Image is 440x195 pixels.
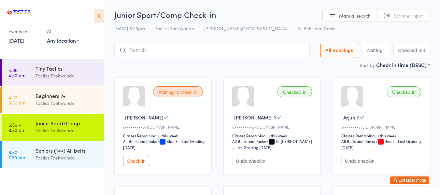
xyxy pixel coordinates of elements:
button: Undo checkin [341,156,378,166]
div: Beginners 7+ [35,92,98,99]
button: All Bookings [320,43,358,58]
div: Tactics Taekwondo [35,99,98,107]
div: s•••••••••3@[DOMAIN_NAME] [123,124,205,130]
div: Seniors (14+) All belts [35,147,98,154]
time: 5:30 - 6:30 pm [8,122,25,132]
img: Tactics Taekwondo [7,5,31,20]
div: Tactics Taekwondo [35,154,98,161]
span: [PERSON_NAME][GEOGRAPHIC_DATA] [204,25,287,32]
h2: Junior Sport/Comp Check-in [114,9,430,20]
time: 4:30 - 5:30 pm [8,95,25,105]
a: 5:30 -6:30 pmJunior Sport/CompTactics Taekwondo [2,114,104,141]
button: Undo checkin [232,156,269,166]
span: Arjun Y [343,114,360,121]
div: s••••••••y@[DOMAIN_NAME] [341,124,423,130]
a: 4:30 -5:30 pmBeginners 7+Tactics Taekwondo [2,87,104,113]
div: Classes Remaining: 0 this week [232,133,314,138]
span: All Belts and Ranks [297,25,336,32]
a: [DATE] [8,37,24,44]
button: Check in [123,156,149,166]
div: All Belts and Ranks [341,138,375,144]
div: d•••••••••g@[DOMAIN_NAME] [232,124,314,130]
div: 8 [422,48,425,53]
label: Sort by [360,62,375,68]
a: 4:00 -4:30 pmTiny TacticsTactics Taekwondo [2,59,104,86]
a: 6:30 -7:30 pmSeniors (14+) All beltsTactics Taekwondo [2,141,104,168]
span: Manual search [339,12,371,19]
span: [PERSON_NAME] [125,114,163,121]
div: Events for [8,26,40,37]
div: Junior Sport/Comp [35,119,98,127]
div: Any location [47,37,79,44]
input: Search [114,43,310,58]
div: Waiting to check in [153,86,203,97]
span: [PERSON_NAME] Y [234,114,277,121]
div: Checked in [387,86,421,97]
span: [DATE] 5:30pm [114,25,145,32]
span: Tactics Taekwondo [155,25,194,32]
div: All Belts and Ranks [123,138,157,144]
span: Scanner input [394,12,423,19]
div: Checked in [277,86,312,97]
div: Tactics Taekwondo [35,72,98,79]
div: Check in time (DESC) [376,61,430,68]
div: Tiny Tactics [35,65,98,72]
div: All Belts and Ranks [232,138,266,144]
div: At [47,26,79,37]
button: Checked in8 [393,43,430,58]
div: 1 [383,48,385,53]
button: Exit kiosk mode [390,176,429,184]
time: 4:00 - 4:30 pm [8,67,25,78]
time: 6:30 - 7:30 pm [8,149,25,160]
div: Classes Remaining: 0 this week [341,133,423,138]
button: Waiting1 [362,43,390,58]
div: Classes Remaining: 0 this week [123,133,205,138]
div: Tactics Taekwondo [35,127,98,134]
